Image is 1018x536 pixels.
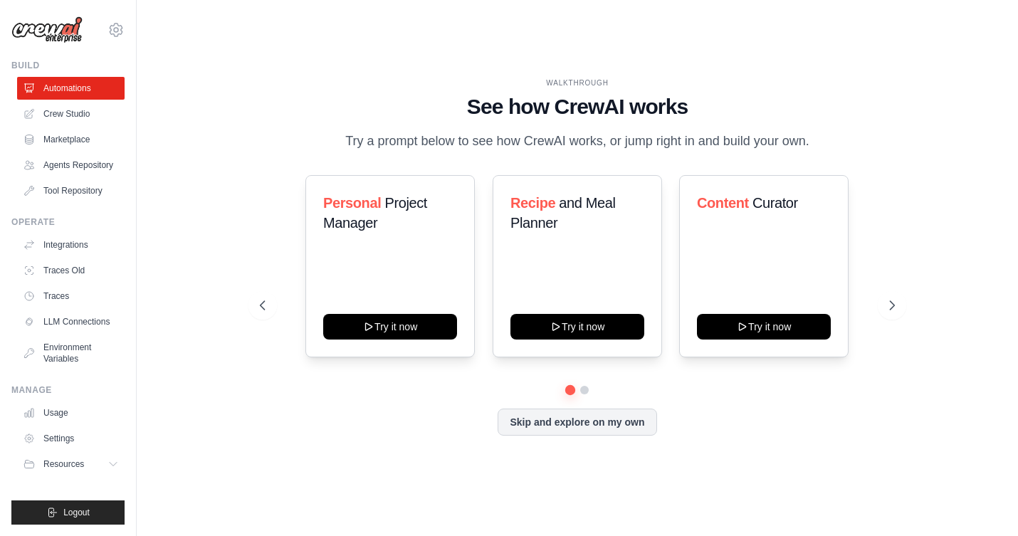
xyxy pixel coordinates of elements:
[63,507,90,518] span: Logout
[510,195,555,211] span: Recipe
[17,401,125,424] a: Usage
[17,453,125,475] button: Resources
[11,16,83,43] img: Logo
[510,314,644,340] button: Try it now
[17,128,125,151] a: Marketplace
[752,195,798,211] span: Curator
[323,195,427,231] span: Project Manager
[17,310,125,333] a: LLM Connections
[260,78,894,88] div: WALKTHROUGH
[17,103,125,125] a: Crew Studio
[17,154,125,177] a: Agents Repository
[697,195,749,211] span: Content
[43,458,84,470] span: Resources
[323,314,457,340] button: Try it now
[17,259,125,282] a: Traces Old
[17,285,125,308] a: Traces
[510,195,615,231] span: and Meal Planner
[260,94,894,120] h1: See how CrewAI works
[17,77,125,100] a: Automations
[11,60,125,71] div: Build
[11,216,125,228] div: Operate
[498,409,656,436] button: Skip and explore on my own
[11,500,125,525] button: Logout
[697,314,831,340] button: Try it now
[17,336,125,370] a: Environment Variables
[323,195,381,211] span: Personal
[17,233,125,256] a: Integrations
[11,384,125,396] div: Manage
[17,427,125,450] a: Settings
[17,179,125,202] a: Tool Repository
[338,131,817,152] p: Try a prompt below to see how CrewAI works, or jump right in and build your own.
